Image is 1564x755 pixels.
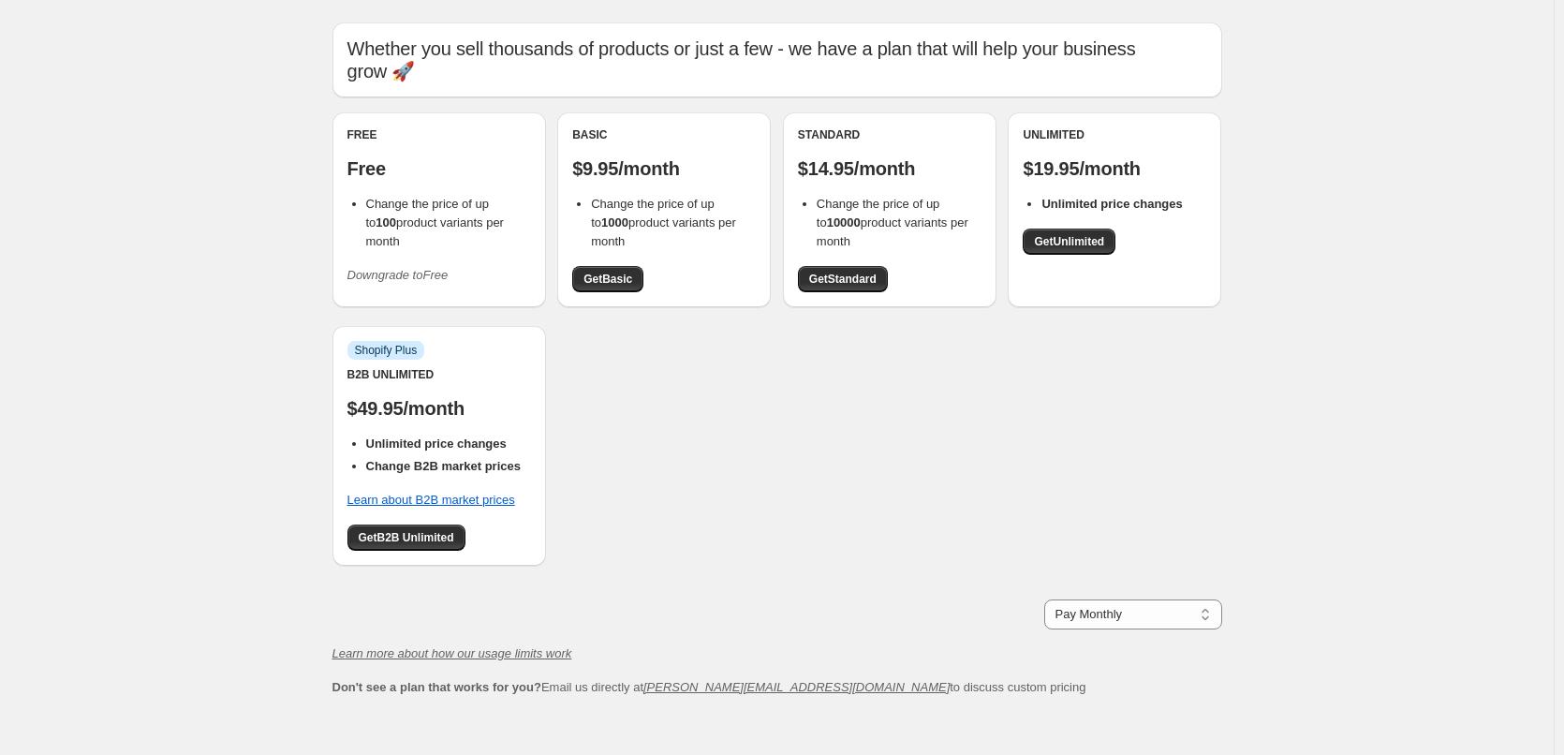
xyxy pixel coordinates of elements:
p: $19.95/month [1023,157,1206,180]
span: Change the price of up to product variants per month [591,197,736,248]
b: 1000 [601,215,628,229]
span: Get Standard [809,272,877,287]
p: $9.95/month [572,157,756,180]
b: Don't see a plan that works for you? [332,680,541,694]
a: Learn about B2B market prices [347,493,515,507]
span: Get Unlimited [1034,234,1104,249]
i: Downgrade to Free [347,268,449,282]
span: Get Basic [583,272,632,287]
b: 100 [376,215,396,229]
p: $14.95/month [798,157,981,180]
b: Change B2B market prices [366,459,521,473]
div: Free [347,127,531,142]
span: Change the price of up to product variants per month [366,197,504,248]
button: Downgrade toFree [336,260,460,290]
a: GetUnlimited [1023,229,1115,255]
p: Whether you sell thousands of products or just a few - we have a plan that will help your busines... [347,37,1207,82]
div: Basic [572,127,756,142]
a: [PERSON_NAME][EMAIL_ADDRESS][DOMAIN_NAME] [643,680,950,694]
a: GetB2B Unlimited [347,525,465,551]
a: Learn more about how our usage limits work [332,646,572,660]
b: 10000 [827,215,861,229]
div: Unlimited [1023,127,1206,142]
a: GetStandard [798,266,888,292]
span: Shopify Plus [355,343,418,358]
div: B2B Unlimited [347,367,531,382]
p: $49.95/month [347,397,531,420]
span: Change the price of up to product variants per month [817,197,968,248]
b: Unlimited price changes [366,437,507,451]
p: Free [347,157,531,180]
b: Unlimited price changes [1041,197,1182,211]
span: Email us directly at to discuss custom pricing [332,680,1086,694]
span: Get B2B Unlimited [359,530,454,545]
div: Standard [798,127,981,142]
a: GetBasic [572,266,643,292]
